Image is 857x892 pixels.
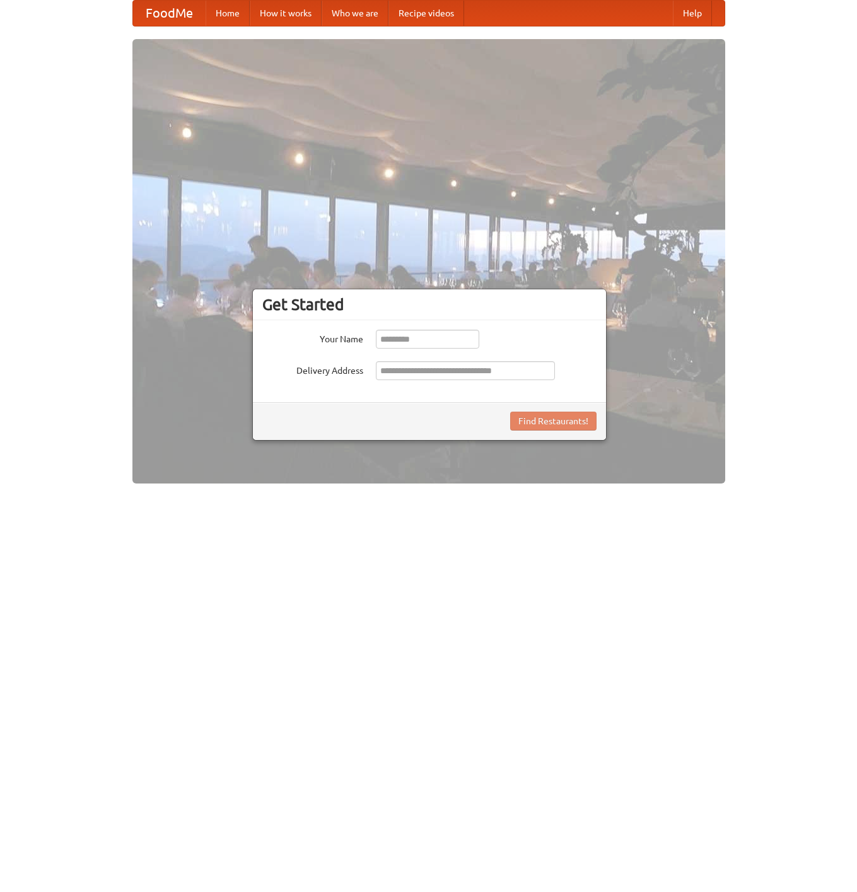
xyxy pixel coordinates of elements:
[250,1,322,26] a: How it works
[510,412,597,431] button: Find Restaurants!
[262,295,597,314] h3: Get Started
[388,1,464,26] a: Recipe videos
[322,1,388,26] a: Who we are
[262,361,363,377] label: Delivery Address
[206,1,250,26] a: Home
[262,330,363,345] label: Your Name
[673,1,712,26] a: Help
[133,1,206,26] a: FoodMe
